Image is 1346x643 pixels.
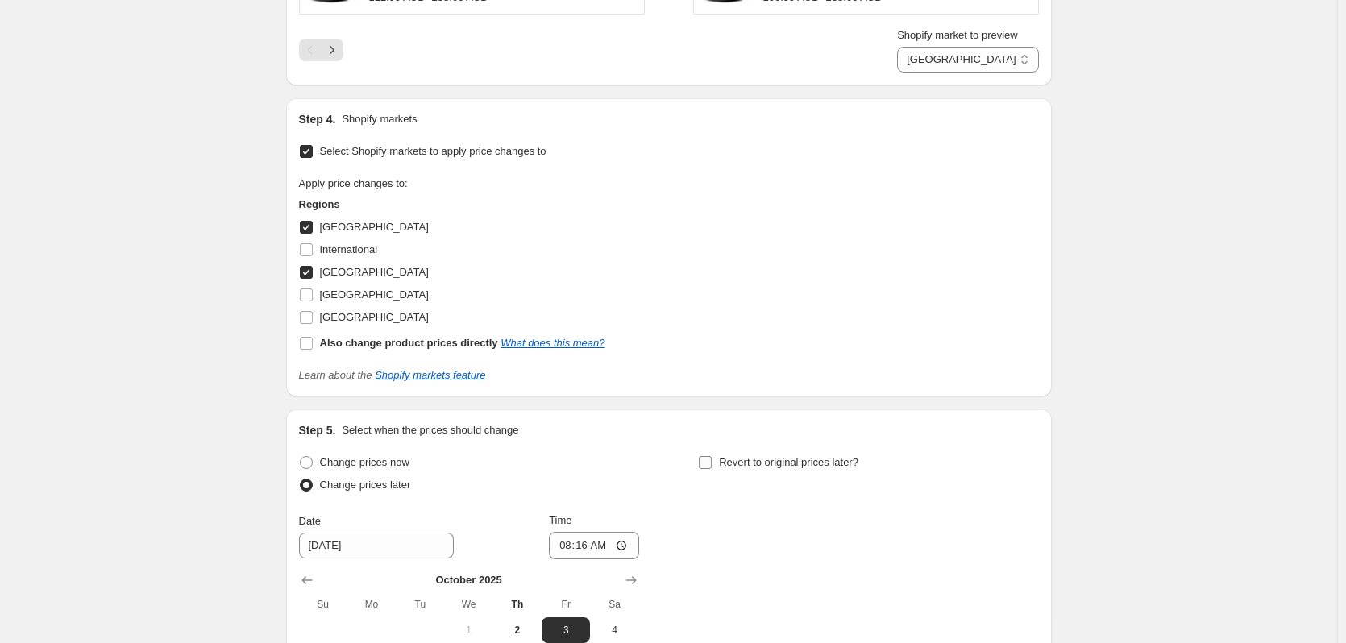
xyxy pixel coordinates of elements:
th: Wednesday [444,591,492,617]
th: Tuesday [396,591,444,617]
span: Time [549,514,571,526]
button: Today Thursday October 2 2025 [493,617,542,643]
h3: Regions [299,197,605,213]
button: Wednesday October 1 2025 [444,617,492,643]
span: Date [299,515,321,527]
th: Saturday [590,591,638,617]
h2: Step 5. [299,422,336,438]
span: Revert to original prices later? [719,456,858,468]
span: International [320,243,378,255]
span: Change prices later [320,479,411,491]
span: Mo [354,598,389,611]
span: Shopify market to preview [897,29,1018,41]
span: 3 [548,624,584,637]
span: [GEOGRAPHIC_DATA] [320,221,429,233]
button: Show previous month, September 2025 [296,569,318,591]
span: Th [500,598,535,611]
input: 12:00 [549,532,639,559]
button: Saturday October 4 2025 [590,617,638,643]
span: Select Shopify markets to apply price changes to [320,145,546,157]
span: Sa [596,598,632,611]
span: Tu [402,598,438,611]
span: Fr [548,598,584,611]
span: Apply price changes to: [299,177,408,189]
a: What does this mean? [501,337,604,349]
button: Friday October 3 2025 [542,617,590,643]
i: Learn about the [299,369,486,381]
th: Sunday [299,591,347,617]
span: 2 [500,624,535,637]
input: 10/2/2025 [299,533,454,558]
span: [GEOGRAPHIC_DATA] [320,266,429,278]
button: Next [321,39,343,61]
button: Show next month, November 2025 [620,569,642,591]
b: Also change product prices directly [320,337,498,349]
span: Change prices now [320,456,409,468]
th: Monday [347,591,396,617]
th: Thursday [493,591,542,617]
span: 1 [451,624,486,637]
p: Shopify markets [342,111,417,127]
p: Select when the prices should change [342,422,518,438]
th: Friday [542,591,590,617]
nav: Pagination [299,39,343,61]
span: We [451,598,486,611]
a: Shopify markets feature [375,369,485,381]
span: 4 [596,624,632,637]
h2: Step 4. [299,111,336,127]
span: Su [305,598,341,611]
span: [GEOGRAPHIC_DATA] [320,288,429,301]
span: [GEOGRAPHIC_DATA] [320,311,429,323]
